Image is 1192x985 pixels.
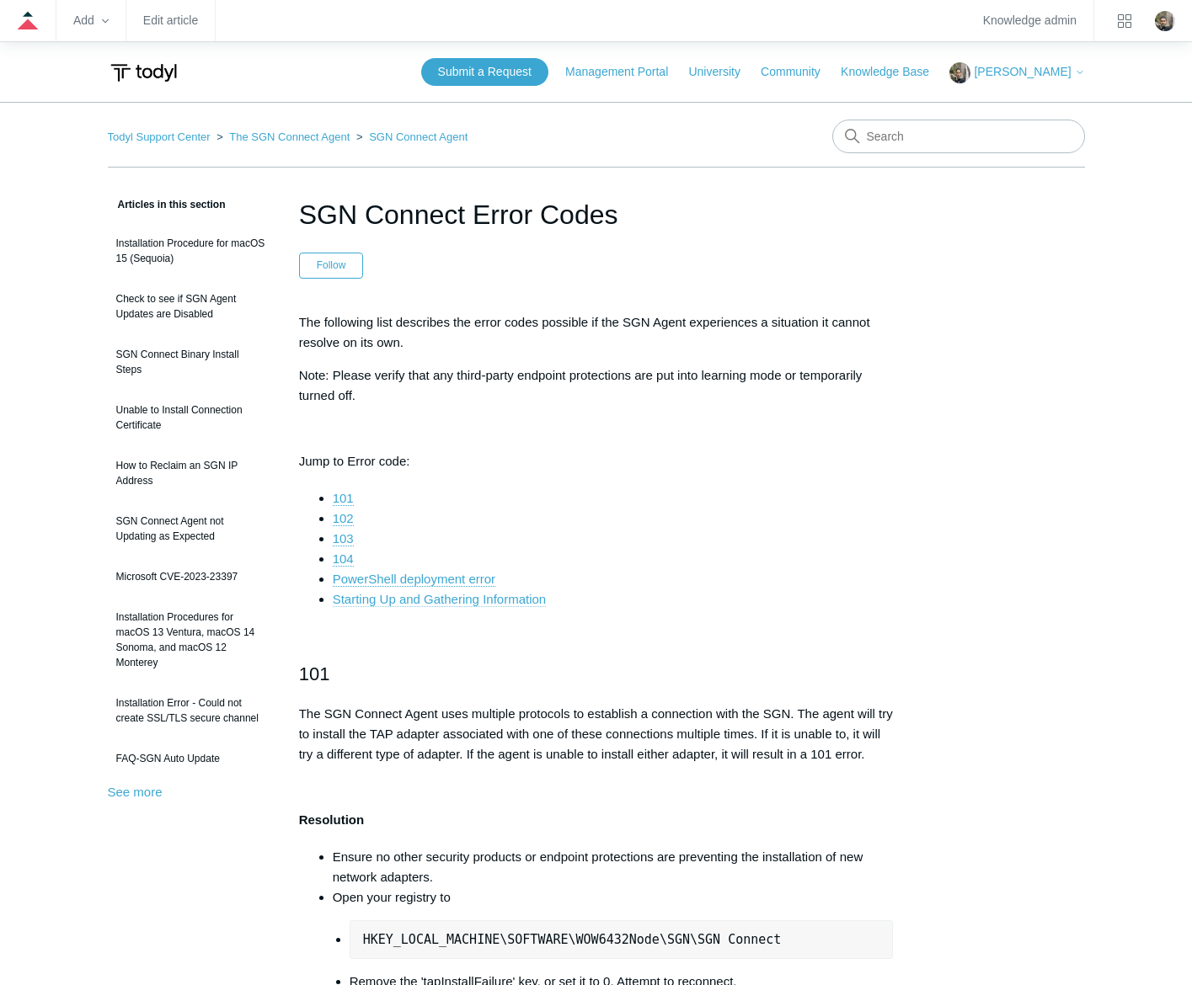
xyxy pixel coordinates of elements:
[108,57,179,88] img: Todyl Support Center Help Center home page
[299,812,365,827] strong: Resolution
[949,62,1084,83] button: [PERSON_NAME]
[299,659,894,689] h2: 101
[333,531,354,546] a: 103
[333,592,546,607] a: Starting Up and Gathering Information
[213,130,353,143] li: The SGN Connect Agent
[299,312,894,353] p: The following list describes the error codes possible if the SGN Agent experiences a situation it...
[108,687,274,734] a: Installation Error - Could not create SSL/TLS secure channel
[299,704,894,764] p: The SGN Connect Agent uses multiple protocols to establish a connection with the SGN. The agent w...
[299,451,894,471] p: Jump to Error code:
[350,920,894,959] pre: HKEY_LOCAL_MACHINE\SOFTWARE\WOW6432Node\SGN\SGN Connect
[108,505,274,552] a: SGN Connect Agent not Updating as Expected
[108,338,274,386] a: SGN Connect Binary Install Steps
[108,227,274,274] a: Installation Procedure for macOS 15 (Sequoia)
[1155,11,1175,31] zd-hc-trigger: Click your profile icon to open the profile menu
[108,785,163,799] a: See more
[108,601,274,679] a: Installation Procedures for macOS 13 Ventura, macOS 14 Sonoma, and macOS 12 Monterey
[761,63,837,81] a: Community
[108,283,274,330] a: Check to see if SGN Agent Updates are Disabled
[333,551,354,567] a: 104
[108,743,274,775] a: FAQ-SGN Auto Update
[143,16,198,25] a: Edit article
[299,365,894,406] p: Note: Please verify that any third-party endpoint protections are put into learning mode or tempo...
[108,130,214,143] li: Todyl Support Center
[369,130,468,143] a: SGN Connect Agent
[73,16,109,25] zd-hc-trigger: Add
[333,511,354,526] a: 102
[421,58,548,86] a: Submit a Request
[565,63,685,81] a: Management Portal
[108,199,226,210] span: Articles in this section
[108,450,274,497] a: How to Reclaim an SGN IP Address
[353,130,468,143] li: SGN Connect Agent
[333,491,354,506] a: 101
[333,847,894,887] li: Ensure no other security products or endpoint protections are preventing the installation of new ...
[108,394,274,441] a: Unable to Install Connection Certificate
[688,63,756,81] a: University
[108,561,274,593] a: Microsoft CVE-2023-23397
[1155,11,1175,31] img: user avatar
[108,130,211,143] a: Todyl Support Center
[333,572,495,587] a: PowerShell deployment error
[841,63,946,81] a: Knowledge Base
[974,65,1071,78] span: [PERSON_NAME]
[299,194,894,235] h1: SGN Connect Error Codes
[229,130,350,143] a: The SGN Connect Agent
[299,253,364,278] button: Follow Article
[983,16,1077,25] a: Knowledge admin
[832,120,1085,153] input: Search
